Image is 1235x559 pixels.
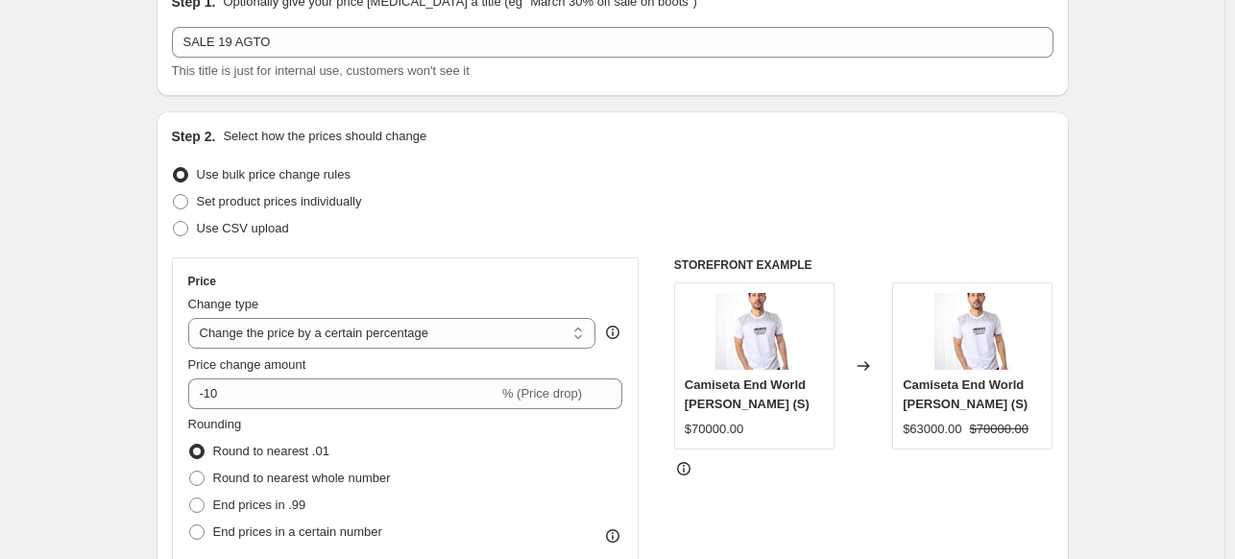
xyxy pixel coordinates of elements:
span: End prices in a certain number [213,524,382,539]
span: Round to nearest .01 [213,444,329,458]
span: Camiseta End World [PERSON_NAME] (S) [903,377,1028,411]
span: Use CSV upload [197,221,289,235]
input: -15 [188,378,498,409]
img: IMG_5010_1_80x.jpg [934,293,1011,370]
h2: Step 2. [172,127,216,146]
div: $70000.00 [685,420,743,439]
span: This title is just for internal use, customers won't see it [172,63,470,78]
h6: STOREFRONT EXAMPLE [674,257,1053,273]
input: 30% off holiday sale [172,27,1053,58]
span: Rounding [188,417,242,431]
span: Round to nearest whole number [213,471,391,485]
strike: $70000.00 [970,420,1029,439]
span: Set product prices individually [197,194,362,208]
img: IMG_5010_1_80x.jpg [715,293,792,370]
span: Camiseta End World [PERSON_NAME] (S) [685,377,810,411]
span: % (Price drop) [502,386,582,401]
span: Price change amount [188,357,306,372]
span: End prices in .99 [213,498,306,512]
div: help [603,323,622,342]
span: Use bulk price change rules [197,167,351,182]
p: Select how the prices should change [223,127,426,146]
span: Change type [188,297,259,311]
div: $63000.00 [903,420,961,439]
h3: Price [188,274,216,289]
